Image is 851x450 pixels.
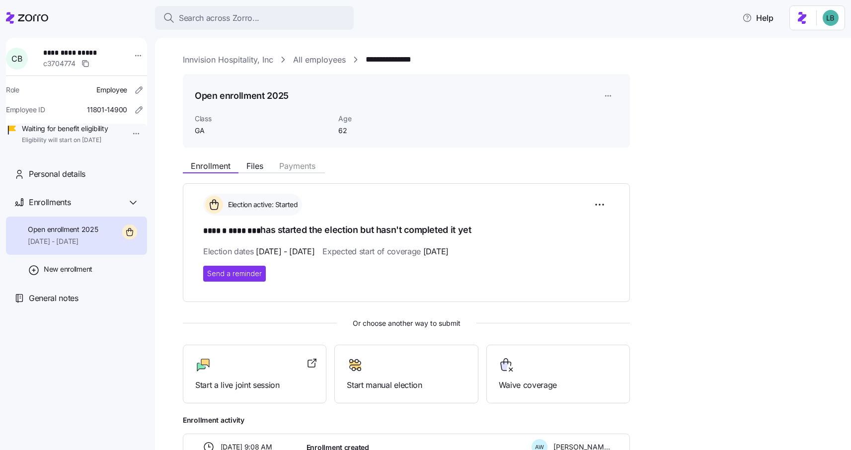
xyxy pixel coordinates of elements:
[29,196,71,209] span: Enrollments
[195,114,330,124] span: Class
[6,85,19,95] span: Role
[183,415,630,425] span: Enrollment activity
[535,445,544,450] span: A W
[28,236,98,246] span: [DATE] - [DATE]
[203,266,266,282] button: Send a reminder
[155,6,354,30] button: Search across Zorro...
[22,136,108,145] span: Eligibility will start on [DATE]
[293,54,346,66] a: All employees
[44,264,92,274] span: New enrollment
[734,8,781,28] button: Help
[203,224,610,237] h1: has started the election but hasn't completed it yet
[203,245,314,258] span: Election dates
[246,162,263,170] span: Files
[322,245,448,258] span: Expected start of coverage
[499,379,618,391] span: Waive coverage
[179,12,259,24] span: Search across Zorro...
[338,114,438,124] span: Age
[195,126,330,136] span: GA
[191,162,231,170] span: Enrollment
[183,318,630,329] span: Or choose another way to submit
[87,105,127,115] span: 11801-14900
[225,200,298,210] span: Election active: Started
[279,162,315,170] span: Payments
[195,89,289,102] h1: Open enrollment 2025
[29,292,78,304] span: General notes
[29,168,85,180] span: Personal details
[96,85,127,95] span: Employee
[423,245,449,258] span: [DATE]
[338,126,438,136] span: 62
[28,225,98,234] span: Open enrollment 2025
[256,245,314,258] span: [DATE] - [DATE]
[207,269,262,279] span: Send a reminder
[11,55,22,63] span: C B
[43,59,76,69] span: c3704774
[183,54,273,66] a: Innvision Hospitality, Inc
[6,105,45,115] span: Employee ID
[195,379,314,391] span: Start a live joint session
[823,10,839,26] img: 55738f7c4ee29e912ff6c7eae6e0401b
[22,124,108,134] span: Waiting for benefit eligibility
[742,12,774,24] span: Help
[347,379,465,391] span: Start manual election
